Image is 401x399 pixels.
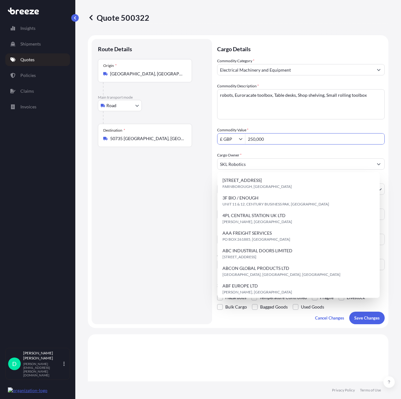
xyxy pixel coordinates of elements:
[20,88,34,94] p: Claims
[5,38,70,50] a: Shipments
[217,58,254,64] label: Commodity Category
[217,127,249,133] label: Commodity Value
[222,283,258,289] span: ABF EUROPE LTD
[5,85,70,97] a: Claims
[8,387,47,394] img: organization-logo
[98,45,132,53] p: Route Details
[98,95,206,100] p: Main transport mode
[217,133,239,145] input: Commodity Value
[260,302,288,312] span: Bagged Goods
[20,104,36,110] p: Invoices
[310,312,349,324] button: Cancel Changes
[315,315,344,321] p: Cancel Changes
[239,136,245,142] button: Show suggestions
[354,315,380,321] p: Save Changes
[103,63,117,68] div: Origin
[23,351,62,361] p: [PERSON_NAME] [PERSON_NAME]
[88,13,149,23] p: Quote 500322
[20,41,41,47] p: Shipments
[12,361,17,367] span: D
[360,388,381,393] a: Terms of Use
[20,25,35,31] p: Insights
[217,83,259,89] label: Commodity Description
[222,212,286,219] span: 4PL CENTRAL STATION UK LTD
[373,158,384,170] button: Show suggestions
[225,302,247,312] span: Bulk Cargo
[222,265,289,271] span: ABCON GLOBAL PRODUCTS LTD
[217,64,373,75] input: Select a commodity type
[23,362,62,377] p: [PERSON_NAME][EMAIL_ADDRESS][PERSON_NAME][DOMAIN_NAME]
[222,177,262,183] span: [STREET_ADDRESS]
[20,57,35,63] p: Quotes
[222,289,292,295] span: [PERSON_NAME], [GEOGRAPHIC_DATA]
[5,53,70,66] a: Quotes
[217,39,385,58] p: Cargo Details
[217,89,385,119] textarea: robots, Euroracate toolbox, Table desks, Shop shelving, Small rolling toolbox
[103,128,125,133] div: Destination
[217,152,242,158] label: Cargo Owner
[110,71,184,77] input: Origin
[5,101,70,113] a: Invoices
[222,236,290,243] span: PO BOX 261885, [GEOGRAPHIC_DATA]
[222,271,340,278] span: [GEOGRAPHIC_DATA], [GEOGRAPHIC_DATA], [GEOGRAPHIC_DATA]
[217,158,373,170] input: Full name
[245,133,384,145] input: Type amount
[110,135,184,142] input: Destination
[373,64,384,75] button: Show suggestions
[222,254,256,260] span: [STREET_ADDRESS]
[5,22,70,35] a: Insights
[106,102,116,109] span: Road
[222,201,329,207] span: UNIT 11 & 12, CENTURY BUSINESS PAK, [GEOGRAPHIC_DATA]
[222,219,292,225] span: [PERSON_NAME], [GEOGRAPHIC_DATA]
[5,69,70,82] a: Policies
[222,248,292,254] span: ABC INDUSTRIAL DOORS LIMITED
[222,195,259,201] span: 3F BIO / ENOUGH
[301,302,324,312] span: Used Goods
[20,72,36,79] p: Policies
[222,230,272,236] span: AAA FREIGHT SERVICES
[98,100,142,111] button: Select transport
[332,388,355,393] a: Privacy Policy
[222,183,292,190] span: FARNBOROUGH, [GEOGRAPHIC_DATA]
[349,312,385,324] button: Save Changes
